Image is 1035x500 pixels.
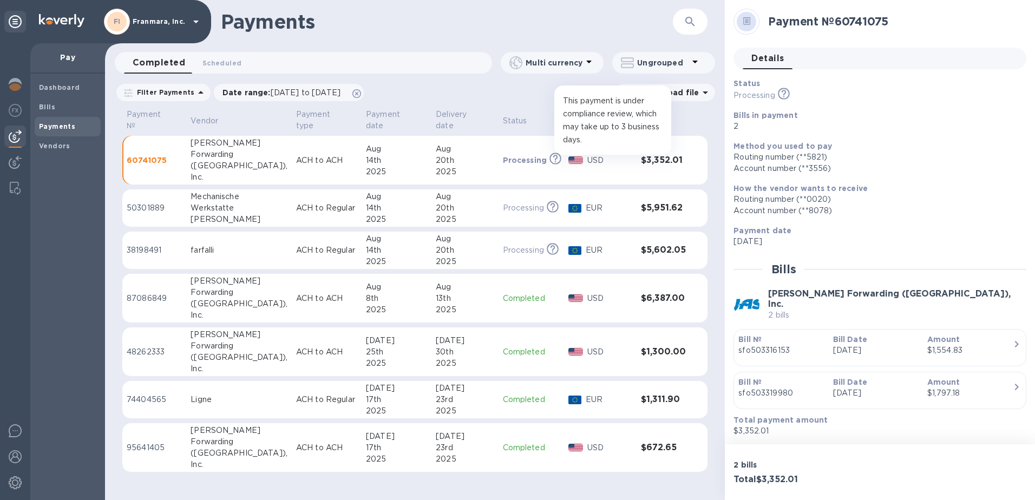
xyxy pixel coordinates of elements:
div: Forwarding [191,149,287,160]
b: FI [114,17,121,25]
div: Account number (**3556) [733,163,1018,174]
p: Completed [503,293,560,304]
span: Status [503,115,541,127]
h2: Bills [771,262,796,276]
img: Logo [39,14,84,27]
div: 30th [436,346,494,358]
div: [PERSON_NAME] [191,329,287,340]
p: Filter Payments [133,88,194,97]
div: 14th [366,155,427,166]
div: 17th [366,394,427,405]
div: 20th [436,202,494,214]
div: [PERSON_NAME] [191,214,287,225]
span: Details [751,51,784,66]
div: [DATE] [366,383,427,394]
p: [DATE] [733,236,1018,247]
span: Delivery date [436,109,494,131]
p: 95641405 [127,442,182,453]
p: ACH to Regular [296,394,357,405]
p: EUR [586,202,632,214]
div: $1,797.18 [927,387,1013,399]
p: Processing [503,202,544,214]
p: ACH to ACH [296,155,357,166]
b: Amount [927,378,960,386]
p: 60741075 [127,155,182,166]
div: 20th [436,155,494,166]
div: Account number (**8078) [733,205,1018,216]
div: [PERSON_NAME] [191,275,287,287]
div: 25th [366,346,427,358]
b: Bills in payment [733,111,797,120]
b: Payment date [733,226,791,235]
div: [DATE] [436,335,494,346]
div: farfalli [191,245,287,256]
div: 2025 [366,166,427,177]
div: [DATE] [366,335,427,346]
div: 2025 [436,358,494,369]
span: Payment № [127,109,182,131]
div: Inc. [191,459,287,470]
p: ACH to ACH [296,346,357,358]
p: EUR [586,394,632,405]
p: Paid [641,115,658,127]
p: Status [503,115,527,127]
div: 14th [366,245,427,256]
div: Inc. [191,172,287,183]
div: Aug [436,143,494,155]
div: 14th [366,202,427,214]
b: Amount [927,335,960,344]
div: 2025 [366,358,427,369]
p: Completed [503,394,560,405]
div: Werkstatte [191,202,287,214]
span: [DATE] to [DATE] [271,88,340,97]
p: 74404565 [127,394,182,405]
div: Date range:[DATE] to [DATE] [214,84,364,101]
p: Delivery date [436,109,480,131]
img: USD [568,348,583,356]
div: [DATE] [436,383,494,394]
h3: Total $3,352.01 [733,475,875,485]
div: 2025 [436,405,494,417]
b: How the vendor wants to receive [733,184,868,193]
div: ([GEOGRAPHIC_DATA]), [191,352,287,363]
h3: $5,602.05 [641,245,686,255]
div: [DATE] [366,431,427,442]
p: sfo503319980 [738,387,824,399]
p: USD [587,442,633,453]
p: 38198491 [127,245,182,256]
p: Completed [503,442,560,453]
p: ACH to ACH [296,442,357,453]
span: Completed [133,55,185,70]
div: [PERSON_NAME] [191,137,287,149]
div: 17th [366,442,427,453]
p: 2 [733,121,1018,132]
h3: $1,300.00 [641,347,686,357]
img: USD [568,156,583,164]
b: Bills [39,103,55,111]
div: Aug [366,281,427,293]
p: Processing [733,90,775,101]
p: Payment № [127,109,168,131]
b: [PERSON_NAME] Forwarding ([GEOGRAPHIC_DATA]), Inc. [768,288,1011,309]
div: Routing number (**0020) [733,194,1018,205]
img: USD [568,294,583,302]
span: Payment date [366,109,427,131]
div: ([GEOGRAPHIC_DATA]), [191,160,287,172]
h3: $1,311.90 [641,394,686,405]
img: USD [568,444,583,451]
div: 2025 [366,453,427,465]
p: Vendor [191,115,218,127]
div: 2025 [366,405,427,417]
div: 2025 [436,214,494,225]
p: ACH to ACH [296,293,357,304]
div: 23rd [436,442,494,453]
p: USD [587,155,633,166]
span: Scheduled [202,57,241,69]
div: 2025 [436,304,494,315]
div: Forwarding [191,436,287,448]
h3: $6,387.00 [641,293,686,304]
p: Date range : [222,87,346,98]
p: 87086849 [127,293,182,304]
p: Pay [39,52,96,63]
p: sfo503316153 [738,345,824,356]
